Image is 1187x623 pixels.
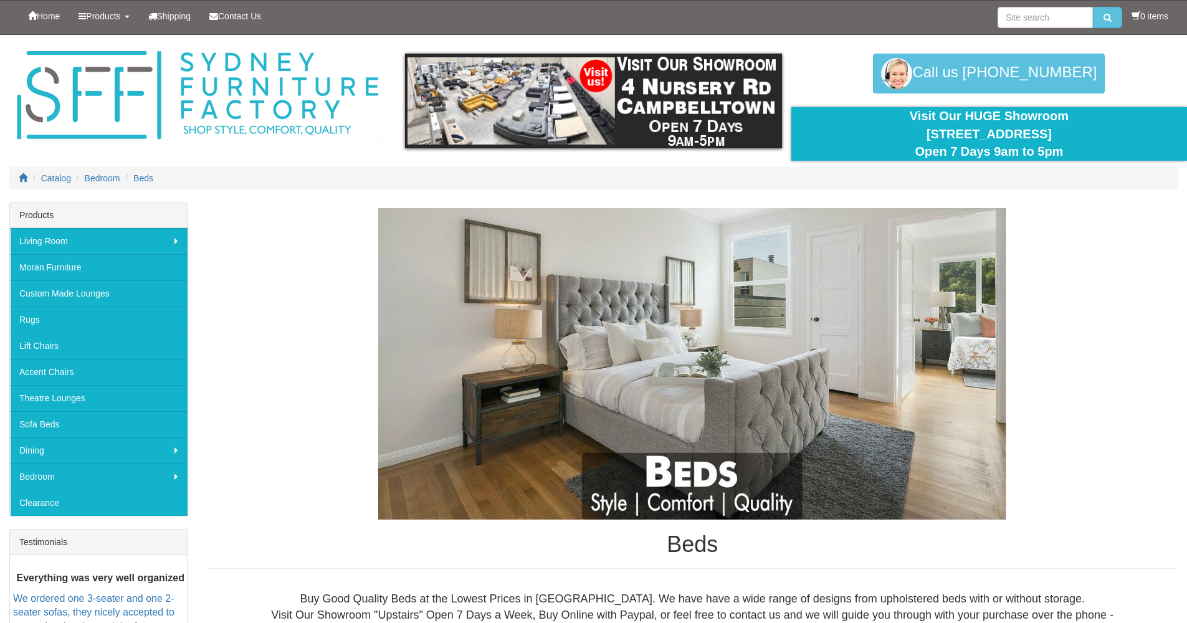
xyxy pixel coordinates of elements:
[10,490,188,516] a: Clearance
[10,280,188,307] a: Custom Made Lounges
[86,11,120,21] span: Products
[85,173,120,183] a: Bedroom
[10,333,188,359] a: Lift Chairs
[157,11,191,21] span: Shipping
[69,1,138,32] a: Products
[10,437,188,464] a: Dining
[10,385,188,411] a: Theatre Lounges
[10,464,188,490] a: Bedroom
[218,11,261,21] span: Contact Us
[37,11,60,21] span: Home
[10,202,188,228] div: Products
[801,107,1178,161] div: Visit Our HUGE Showroom [STREET_ADDRESS] Open 7 Days 9am to 5pm
[1132,10,1168,22] li: 0 items
[10,254,188,280] a: Moran Furniture
[11,47,384,144] img: Sydney Furniture Factory
[200,1,270,32] a: Contact Us
[10,411,188,437] a: Sofa Beds
[41,173,71,183] a: Catalog
[133,173,153,183] a: Beds
[10,228,188,254] a: Living Room
[10,530,188,555] div: Testimonials
[318,208,1066,520] img: Beds
[10,307,188,333] a: Rugs
[10,359,188,385] a: Accent Chairs
[19,1,69,32] a: Home
[17,573,184,583] b: Everything was very well organized
[207,532,1178,557] h1: Beds
[405,54,782,148] img: showroom.gif
[139,1,201,32] a: Shipping
[998,7,1093,28] input: Site search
